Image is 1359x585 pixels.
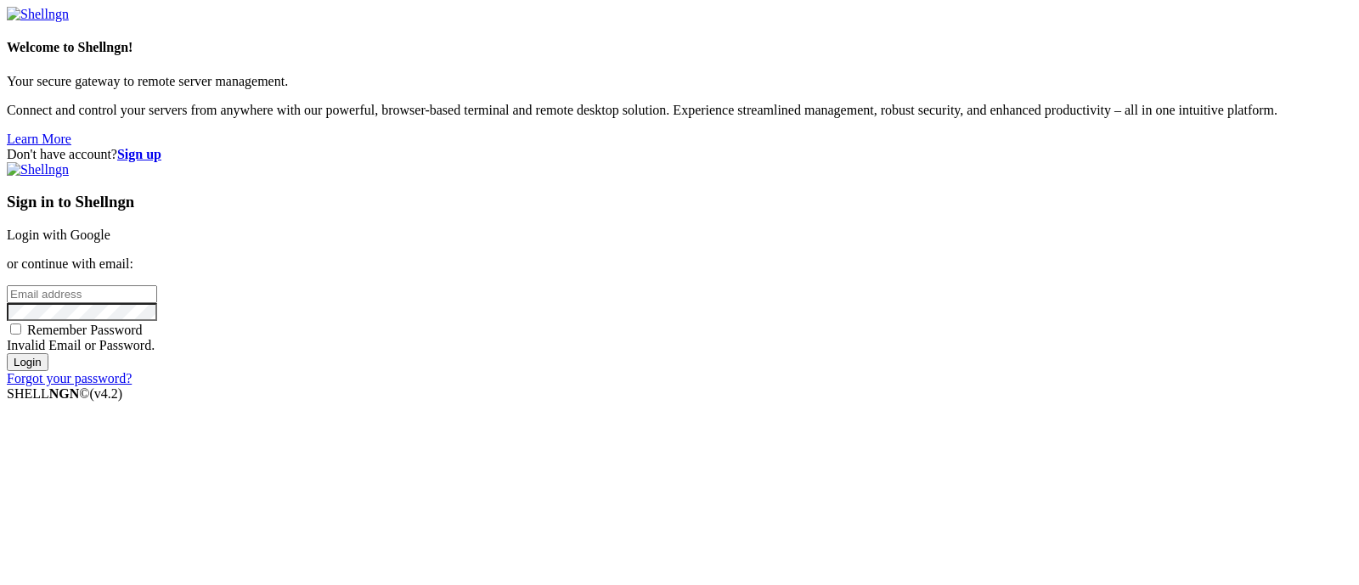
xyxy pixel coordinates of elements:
h4: Welcome to Shellngn! [7,40,1352,55]
div: Invalid Email or Password. [7,338,1352,353]
input: Remember Password [10,323,21,335]
div: Don't have account? [7,147,1352,162]
input: Login [7,353,48,371]
span: Remember Password [27,323,143,337]
a: Forgot your password? [7,371,132,385]
span: SHELL © [7,386,122,401]
a: Learn More [7,132,71,146]
img: Shellngn [7,7,69,22]
b: NGN [49,386,80,401]
img: Shellngn [7,162,69,177]
p: or continue with email: [7,256,1352,272]
a: Sign up [117,147,161,161]
span: 4.2.0 [90,386,123,401]
a: Login with Google [7,228,110,242]
h3: Sign in to Shellngn [7,193,1352,211]
input: Email address [7,285,157,303]
p: Your secure gateway to remote server management. [7,74,1352,89]
p: Connect and control your servers from anywhere with our powerful, browser-based terminal and remo... [7,103,1352,118]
